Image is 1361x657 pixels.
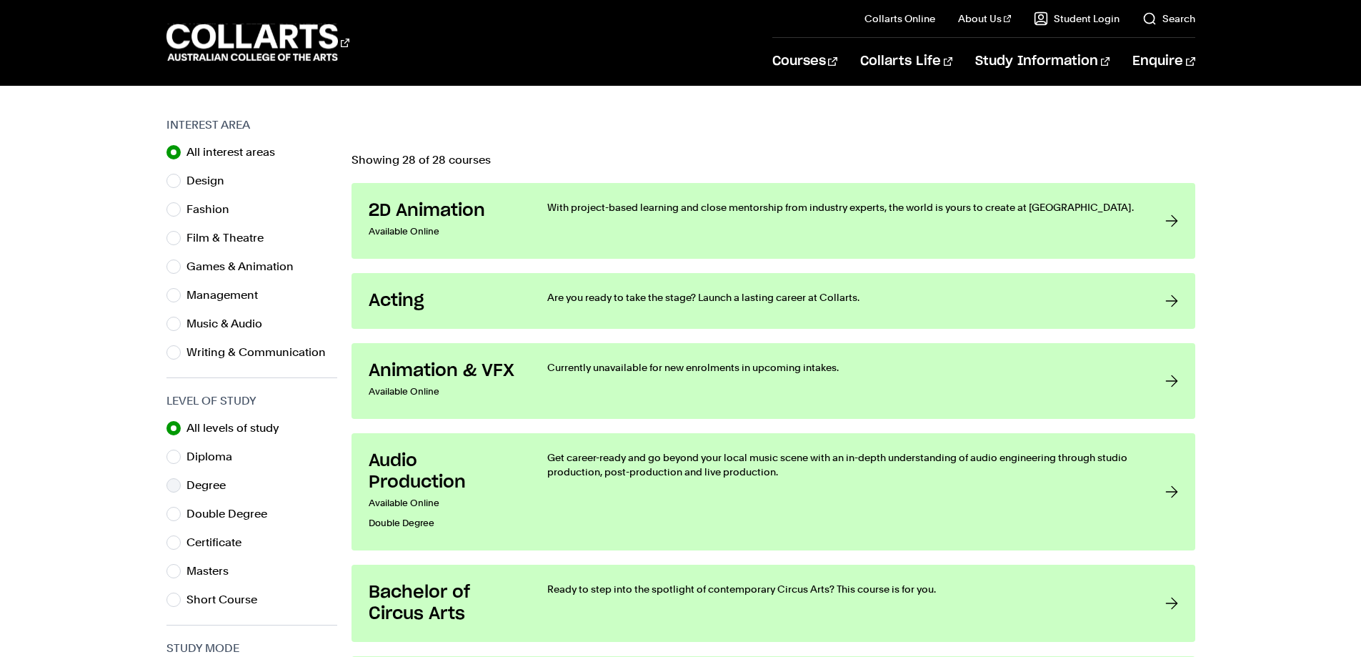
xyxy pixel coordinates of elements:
a: Audio Production Available OnlineDouble Degree Get career-ready and go beyond your local music sc... [352,433,1195,550]
a: Student Login [1034,11,1120,26]
label: Masters [186,561,240,581]
label: Fashion [186,199,241,219]
a: Bachelor of Circus Arts Ready to step into the spotlight of contemporary Circus Arts? This course... [352,565,1195,642]
label: Writing & Communication [186,342,337,362]
label: Degree [186,475,237,495]
p: Double Degree [369,513,519,533]
a: Enquire [1132,38,1195,85]
a: About Us [958,11,1011,26]
label: All levels of study [186,418,291,438]
p: Ready to step into the spotlight of contemporary Circus Arts? This course is for you. [547,582,1137,596]
p: Showing 28 of 28 courses [352,154,1195,166]
a: 2D Animation Available Online With project-based learning and close mentorship from industry expe... [352,183,1195,259]
p: Available Online [369,382,519,402]
p: Get career-ready and go beyond your local music scene with an in-depth understanding of audio eng... [547,450,1137,479]
label: Music & Audio [186,314,274,334]
p: With project-based learning and close mentorship from industry experts, the world is yours to cre... [547,200,1137,214]
a: Collarts Online [864,11,935,26]
label: Design [186,171,236,191]
a: Collarts Life [860,38,952,85]
label: Certificate [186,533,253,553]
a: Study Information [975,38,1110,85]
h3: 2D Animation [369,200,519,222]
div: Go to homepage [166,22,349,63]
h3: Interest Area [166,117,337,134]
label: All interest areas [186,142,286,162]
p: Available Online [369,493,519,513]
label: Management [186,285,269,305]
h3: Bachelor of Circus Arts [369,582,519,625]
p: Currently unavailable for new enrolments in upcoming intakes. [547,360,1137,375]
label: Film & Theatre [186,228,275,248]
label: Short Course [186,590,269,610]
p: Available Online [369,222,519,242]
h3: Study Mode [166,640,337,657]
h3: Acting [369,290,519,312]
a: Courses [772,38,837,85]
label: Diploma [186,447,244,467]
a: Animation & VFX Available Online Currently unavailable for new enrolments in upcoming intakes. [352,343,1195,419]
a: Acting Are you ready to take the stage? Launch a lasting career at Collarts. [352,273,1195,329]
a: Search [1142,11,1195,26]
label: Games & Animation [186,257,305,277]
p: Are you ready to take the stage? Launch a lasting career at Collarts. [547,290,1137,305]
h3: Audio Production [369,450,519,493]
h3: Level of Study [166,392,337,410]
h3: Animation & VFX [369,360,519,382]
label: Double Degree [186,504,279,524]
